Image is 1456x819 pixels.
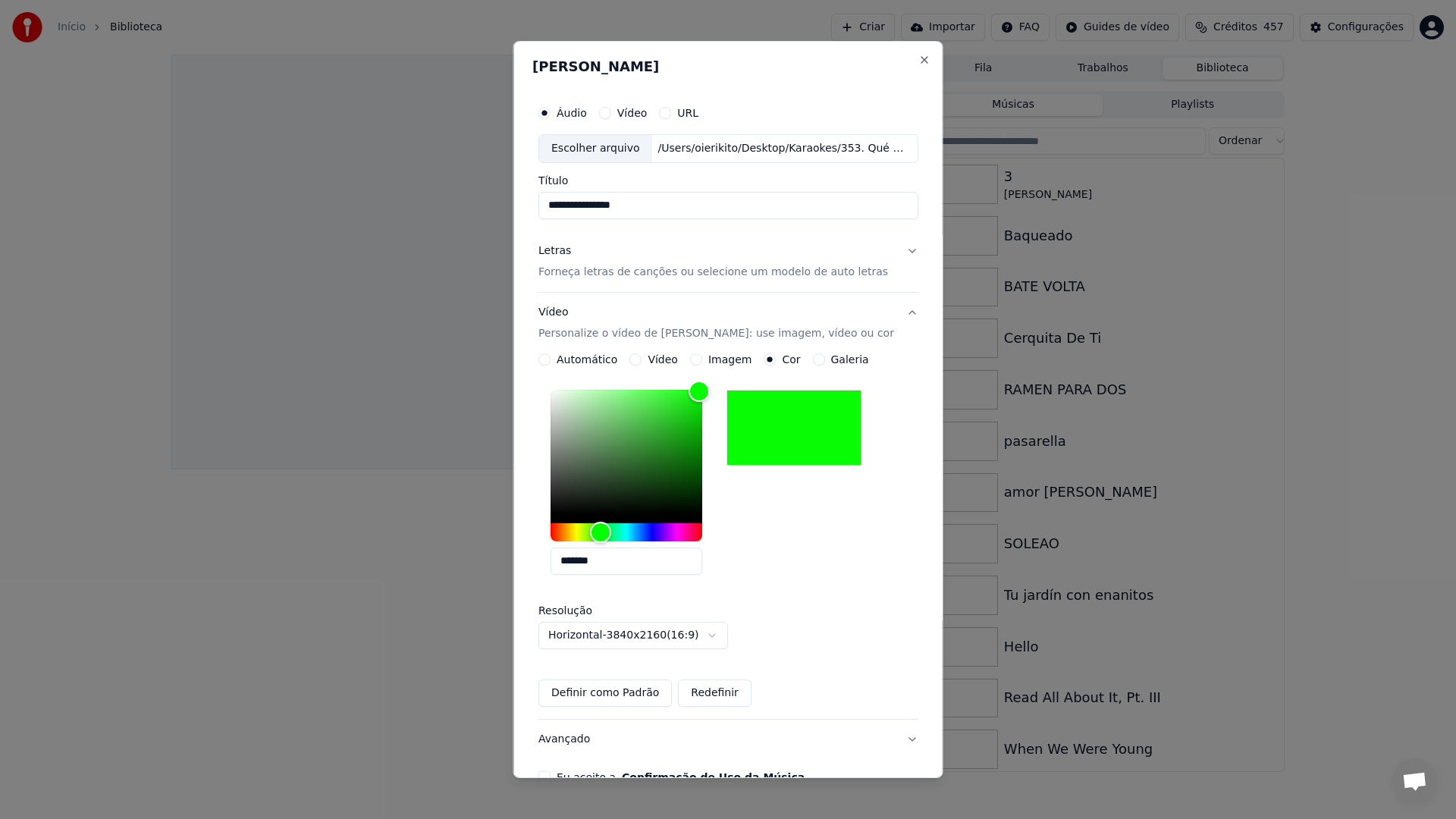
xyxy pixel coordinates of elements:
[538,231,918,292] button: LetrasForneça letras de canções ou selecione um modelo de auto letras
[551,523,702,541] div: Hue
[538,265,888,280] p: Forneça letras de canções ou selecione um modelo de auto letras
[538,175,918,186] label: Título
[677,108,698,118] label: URL
[551,390,702,514] div: Color
[538,353,918,719] div: VídeoPersonalize o vídeo de [PERSON_NAME]: use imagem, vídeo ou cor
[622,772,805,783] button: Eu aceito a
[538,679,672,707] button: Definir como Padrão
[648,354,678,365] label: Vídeo
[538,326,894,341] p: Personalize o vídeo de [PERSON_NAME]: use imagem, vídeo ou cor
[538,305,894,341] div: Vídeo
[532,60,924,74] h2: [PERSON_NAME]
[538,605,690,616] label: Resolução
[557,772,805,783] label: Eu aceito a
[538,243,571,259] div: Letras
[782,354,800,365] label: Cor
[539,135,652,162] div: Escolher arquivo
[651,141,909,156] div: /Users/oierikito/Desktop/Karaokes/353. Qué Hay Detrás/Qué Hay Detrás.mp3
[830,354,868,365] label: Galeria
[557,108,587,118] label: Áudio
[617,108,647,118] label: Vídeo
[538,293,918,353] button: VídeoPersonalize o vídeo de [PERSON_NAME]: use imagem, vídeo ou cor
[557,354,617,365] label: Automático
[678,679,752,707] button: Redefinir
[708,354,751,365] label: Imagem
[538,720,918,759] button: Avançado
